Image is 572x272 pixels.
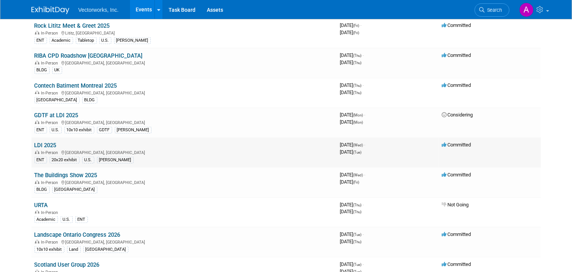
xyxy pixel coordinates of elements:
[41,210,61,215] span: In-Person
[75,216,88,223] div: ENT
[52,186,97,193] div: [GEOGRAPHIC_DATA]
[34,261,100,268] a: Scotland User Group 2026
[35,120,39,124] img: In-Person Event
[34,22,110,29] a: Rock Lititz Meet & Greet 2025
[340,149,362,155] span: [DATE]
[34,97,80,104] div: [GEOGRAPHIC_DATA]
[34,179,334,185] div: [GEOGRAPHIC_DATA], [GEOGRAPHIC_DATA]
[353,173,363,177] span: (Wed)
[353,61,362,65] span: (Thu)
[363,52,364,58] span: -
[35,31,39,35] img: In-Person Event
[78,7,119,13] span: Vectorworks, Inc.
[442,52,471,58] span: Committed
[340,261,364,267] span: [DATE]
[35,210,39,214] img: In-Person Event
[34,216,58,223] div: Academic
[442,82,471,88] span: Committed
[353,263,362,267] span: (Tue)
[353,240,362,244] span: (Thu)
[82,157,94,164] div: U.S.
[41,91,61,96] span: In-Person
[35,150,39,154] img: In-Person Event
[82,97,97,104] div: BLDG
[34,119,334,125] div: [GEOGRAPHIC_DATA], [GEOGRAPHIC_DATA]
[340,239,362,244] span: [DATE]
[52,67,62,74] div: UK
[485,7,502,13] span: Search
[61,216,73,223] div: U.S.
[67,246,81,253] div: Land
[76,37,97,44] div: Tabletop
[340,172,366,178] span: [DATE]
[41,61,61,66] span: In-Person
[442,172,471,178] span: Committed
[35,61,39,64] img: In-Person Event
[83,246,128,253] div: [GEOGRAPHIC_DATA]
[442,112,473,118] span: Considering
[353,24,359,28] span: (Fri)
[353,31,359,35] span: (Fri)
[340,90,362,95] span: [DATE]
[34,37,47,44] div: ENT
[353,203,362,207] span: (Thu)
[363,231,364,237] span: -
[353,143,363,147] span: (Wed)
[97,157,134,164] div: [PERSON_NAME]
[353,53,362,58] span: (Thu)
[353,150,362,154] span: (Tue)
[41,180,61,185] span: In-Person
[35,91,39,94] img: In-Person Event
[34,127,47,134] div: ENT
[340,209,362,214] span: [DATE]
[340,22,362,28] span: [DATE]
[442,22,471,28] span: Committed
[34,142,56,149] a: LDI 2025
[353,180,359,184] span: (Fri)
[340,82,364,88] span: [DATE]
[34,239,334,245] div: [GEOGRAPHIC_DATA], [GEOGRAPHIC_DATA]
[99,37,111,44] div: U.S.
[340,112,366,118] span: [DATE]
[363,82,364,88] span: -
[34,157,47,164] div: ENT
[364,112,366,118] span: -
[64,127,94,134] div: 10x10 exhibit
[363,202,364,208] span: -
[34,52,143,59] a: RIBA CPD Roadshow [GEOGRAPHIC_DATA]
[31,6,69,14] img: ExhibitDay
[34,30,334,36] div: Lititz, [GEOGRAPHIC_DATA]
[34,149,334,155] div: [GEOGRAPHIC_DATA], [GEOGRAPHIC_DATA]
[34,90,334,96] div: [GEOGRAPHIC_DATA], [GEOGRAPHIC_DATA]
[50,127,62,134] div: U.S.
[340,231,364,237] span: [DATE]
[35,180,39,184] img: In-Person Event
[353,233,362,237] span: (Tue)
[340,60,362,65] span: [DATE]
[50,157,80,164] div: 20x20 exhibit
[340,179,359,185] span: [DATE]
[34,246,64,253] div: 10x10 exhibit
[442,261,471,267] span: Committed
[34,67,50,74] div: BLDG
[35,240,39,244] img: In-Person Event
[361,22,362,28] span: -
[97,127,112,134] div: GDTF
[475,3,509,17] a: Search
[115,127,152,134] div: [PERSON_NAME]
[34,231,120,238] a: Landscape Ontario Congress 2026
[34,82,117,89] a: Contech Batiment Montreal 2025
[41,240,61,245] span: In-Person
[442,202,469,208] span: Not Going
[353,91,362,95] span: (Thu)
[340,202,364,208] span: [DATE]
[34,172,97,179] a: The Buildings Show 2025
[519,3,534,17] img: Amisha Carribon
[340,119,363,125] span: [DATE]
[364,142,366,148] span: -
[34,60,334,66] div: [GEOGRAPHIC_DATA], [GEOGRAPHIC_DATA]
[442,142,471,148] span: Committed
[41,31,61,36] span: In-Person
[353,83,362,88] span: (Thu)
[34,112,78,119] a: GDTF at LDI 2025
